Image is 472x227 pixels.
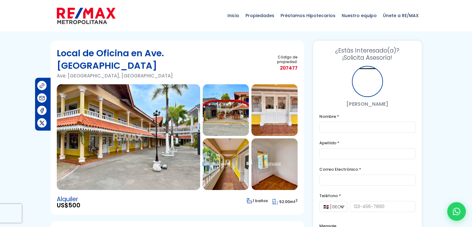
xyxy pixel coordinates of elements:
h3: ¡Solicita Asesoría! [319,47,416,61]
span: 500 [68,201,80,210]
span: Nuestro equipo [339,6,380,25]
img: Local de Oficina en Ave. España [251,138,298,190]
img: Local de Oficina en Ave. España [57,84,200,190]
span: 1 baños [247,198,268,203]
img: Local de Oficina en Ave. España [251,84,298,136]
img: Local de Oficina en Ave. España [203,138,249,190]
p: [PERSON_NAME] [319,100,416,108]
span: 52.00 [279,199,290,204]
label: Apellido * [319,139,416,147]
div: Myriam Parra [352,66,383,97]
span: Alquiler [57,196,80,202]
h1: Local de Oficina en Ave. [GEOGRAPHIC_DATA] [57,47,258,72]
sup: 2 [295,198,298,203]
span: US$ [57,202,80,209]
span: Únete a RE/MAX [380,6,422,25]
label: Correo Electrónico * [319,165,416,173]
span: ¿Estás Interesado(a)? [319,47,416,54]
span: Código de propiedad: [258,55,298,64]
label: Teléfono * [319,192,416,200]
img: Local de Oficina en Ave. España [203,84,249,136]
img: Compartir [39,107,45,114]
span: Propiedades [242,6,277,25]
p: Ave. [GEOGRAPHIC_DATA], [GEOGRAPHIC_DATA] [57,72,258,80]
img: remax-metropolitana-logo [57,7,115,25]
input: 123-456-7890 [350,201,416,212]
img: Compartir [39,120,45,126]
img: Compartir [39,95,45,101]
label: Nombre * [319,113,416,120]
span: mt [272,199,298,204]
span: Inicio [224,6,242,25]
span: Préstamos Hipotecarios [277,6,339,25]
span: 207477 [258,64,298,72]
img: Compartir [39,82,45,89]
